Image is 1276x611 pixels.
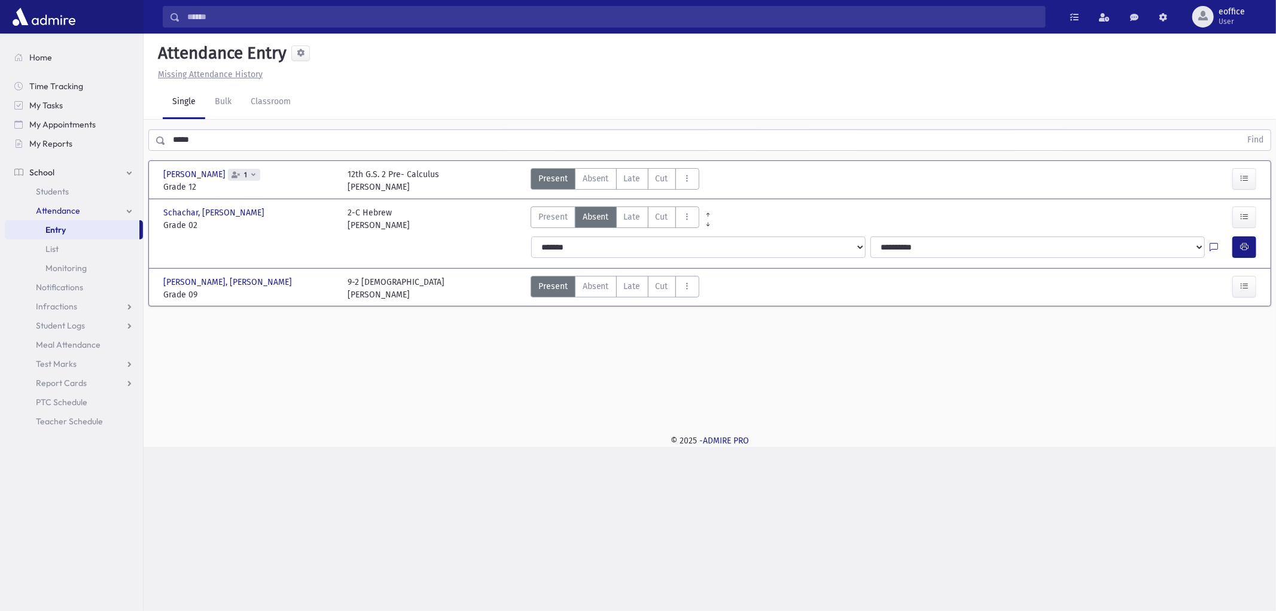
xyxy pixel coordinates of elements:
[36,205,80,216] span: Attendance
[45,244,59,254] span: List
[29,167,54,178] span: School
[624,211,641,223] span: Late
[163,219,336,232] span: Grade 02
[153,69,263,80] a: Missing Attendance History
[538,280,568,293] span: Present
[656,211,668,223] span: Cut
[36,358,77,369] span: Test Marks
[36,339,101,350] span: Meal Attendance
[5,182,143,201] a: Students
[163,181,336,193] span: Grade 12
[5,220,139,239] a: Entry
[36,378,87,388] span: Report Cards
[5,393,143,412] a: PTC Schedule
[36,301,77,312] span: Infractions
[348,168,439,193] div: 12th G.S. 2 Pre- Calculus [PERSON_NAME]
[5,316,143,335] a: Student Logs
[5,77,143,96] a: Time Tracking
[36,282,83,293] span: Notifications
[163,168,228,181] span: [PERSON_NAME]
[348,206,410,232] div: 2-C Hebrew [PERSON_NAME]
[163,86,205,119] a: Single
[1240,130,1271,150] button: Find
[531,276,699,301] div: AttTypes
[241,86,300,119] a: Classroom
[45,224,66,235] span: Entry
[624,172,641,185] span: Late
[29,52,52,63] span: Home
[1219,7,1245,17] span: eoffice
[205,86,241,119] a: Bulk
[5,48,143,67] a: Home
[5,297,143,316] a: Infractions
[5,239,143,259] a: List
[36,416,103,427] span: Teacher Schedule
[242,171,249,179] span: 1
[5,259,143,278] a: Monitoring
[703,436,749,446] a: ADMIRE PRO
[10,5,78,29] img: AdmirePro
[45,263,87,273] span: Monitoring
[5,278,143,297] a: Notifications
[29,138,72,149] span: My Reports
[158,69,263,80] u: Missing Attendance History
[538,172,568,185] span: Present
[5,373,143,393] a: Report Cards
[163,434,1257,447] div: © 2025 -
[656,280,668,293] span: Cut
[163,288,336,301] span: Grade 09
[348,276,444,301] div: 9-2 [DEMOGRAPHIC_DATA] [PERSON_NAME]
[531,206,699,232] div: AttTypes
[583,211,609,223] span: Absent
[624,280,641,293] span: Late
[583,172,609,185] span: Absent
[36,186,69,197] span: Students
[29,81,83,92] span: Time Tracking
[538,211,568,223] span: Present
[5,354,143,373] a: Test Marks
[36,320,85,331] span: Student Logs
[180,6,1045,28] input: Search
[531,168,699,193] div: AttTypes
[5,201,143,220] a: Attendance
[5,163,143,182] a: School
[163,276,294,288] span: [PERSON_NAME], [PERSON_NAME]
[5,96,143,115] a: My Tasks
[5,412,143,431] a: Teacher Schedule
[583,280,609,293] span: Absent
[1219,17,1245,26] span: User
[36,397,87,408] span: PTC Schedule
[5,134,143,153] a: My Reports
[5,115,143,134] a: My Appointments
[29,119,96,130] span: My Appointments
[29,100,63,111] span: My Tasks
[656,172,668,185] span: Cut
[163,206,267,219] span: Schachar, [PERSON_NAME]
[5,335,143,354] a: Meal Attendance
[153,43,287,63] h5: Attendance Entry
